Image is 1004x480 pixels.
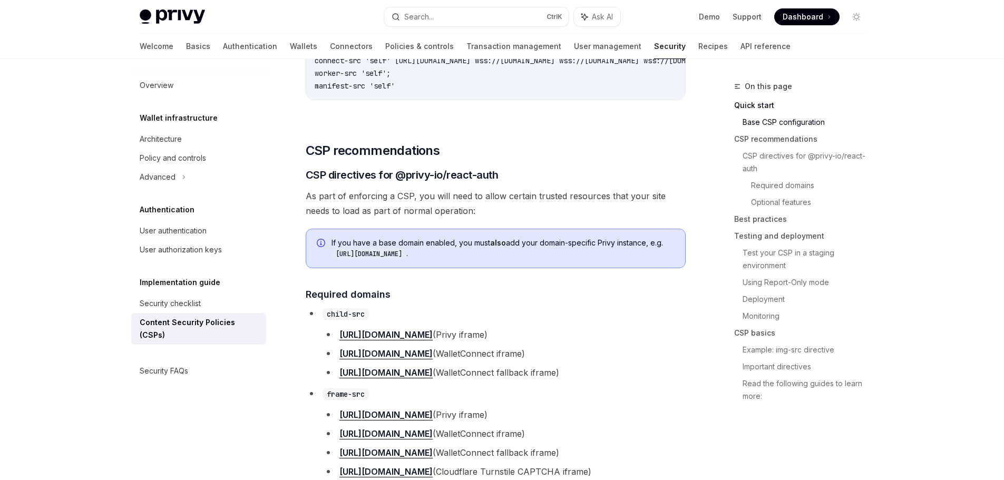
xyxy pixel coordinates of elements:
a: Read the following guides to learn more: [743,375,873,405]
a: Basics [186,34,210,59]
a: CSP basics [734,325,873,341]
strong: also [490,238,506,247]
img: light logo [140,9,205,24]
li: (Privy iframe) [323,407,686,422]
a: Optional features [751,194,873,211]
code: [URL][DOMAIN_NAME] [332,249,406,259]
a: [URL][DOMAIN_NAME] [339,329,433,340]
a: Demo [699,12,720,22]
a: Transaction management [466,34,561,59]
a: Overview [131,76,266,95]
a: Base CSP configuration [743,114,873,131]
span: CSP directives for @privy-io/react-auth [306,168,499,182]
a: Example: img-src directive [743,341,873,358]
a: [URL][DOMAIN_NAME] [339,367,433,378]
a: Test your CSP in a staging environment [743,244,873,274]
span: Ask AI [592,12,613,22]
a: User authorization keys [131,240,266,259]
a: Connectors [330,34,373,59]
a: Security [654,34,686,59]
a: Required domains [751,177,873,194]
div: Advanced [140,171,176,183]
a: User management [574,34,641,59]
span: If you have a base domain enabled, you must add your domain-specific Privy instance, e.g. . [332,238,675,259]
span: CSP recommendations [306,142,440,159]
svg: Info [317,239,327,249]
span: Required domains [306,287,391,301]
span: connect-src 'self' [URL][DOMAIN_NAME] wss://[DOMAIN_NAME] wss://[DOMAIN_NAME] wss://[DOMAIN_NAME]... [315,56,909,65]
div: Security FAQs [140,365,188,377]
a: CSP directives for @privy-io/react-auth [743,148,873,177]
span: worker-src 'self'; [315,68,391,78]
a: Recipes [698,34,728,59]
a: Best practices [734,211,873,228]
h5: Wallet infrastructure [140,112,218,124]
a: [URL][DOMAIN_NAME] [339,466,433,477]
a: Support [733,12,762,22]
span: Ctrl K [547,13,562,21]
div: Architecture [140,133,182,145]
button: Search...CtrlK [384,7,569,26]
button: Toggle dark mode [848,8,865,25]
li: (WalletConnect fallback iframe) [323,445,686,460]
a: Security FAQs [131,361,266,380]
span: As part of enforcing a CSP, you will need to allow certain trusted resources that your site needs... [306,189,686,218]
a: [URL][DOMAIN_NAME] [339,428,433,439]
span: manifest-src 'self' [315,81,395,91]
a: Policies & controls [385,34,454,59]
a: [URL][DOMAIN_NAME] [339,409,433,420]
a: Using Report-Only mode [743,274,873,291]
a: Welcome [140,34,173,59]
a: [URL][DOMAIN_NAME] [339,348,433,359]
li: (Cloudflare Turnstile CAPTCHA iframe) [323,464,686,479]
div: User authentication [140,224,207,237]
a: Authentication [223,34,277,59]
div: User authorization keys [140,243,222,256]
div: Search... [404,11,434,23]
li: (WalletConnect iframe) [323,346,686,361]
div: Overview [140,79,173,92]
button: Ask AI [574,7,620,26]
code: child-src [323,308,369,320]
a: Content Security Policies (CSPs) [131,313,266,345]
div: Policy and controls [140,152,206,164]
a: Quick start [734,97,873,114]
div: Security checklist [140,297,201,310]
a: API reference [740,34,791,59]
div: Content Security Policies (CSPs) [140,316,260,341]
li: (WalletConnect iframe) [323,426,686,441]
a: CSP recommendations [734,131,873,148]
a: Testing and deployment [734,228,873,244]
li: (WalletConnect fallback iframe) [323,365,686,380]
a: Architecture [131,130,266,149]
a: Important directives [743,358,873,375]
a: Dashboard [774,8,840,25]
span: Dashboard [783,12,823,22]
code: frame-src [323,388,369,400]
a: Policy and controls [131,149,266,168]
span: On this page [745,80,792,93]
a: Monitoring [743,308,873,325]
li: (Privy iframe) [323,327,686,342]
a: Deployment [743,291,873,308]
h5: Authentication [140,203,194,216]
h5: Implementation guide [140,276,220,289]
a: [URL][DOMAIN_NAME] [339,447,433,458]
a: User authentication [131,221,266,240]
a: Wallets [290,34,317,59]
a: Security checklist [131,294,266,313]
